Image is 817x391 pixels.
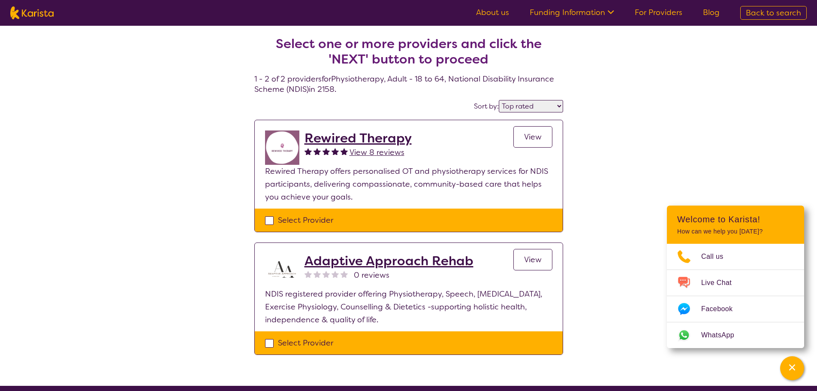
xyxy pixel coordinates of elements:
span: Call us [701,250,734,263]
a: View 8 reviews [350,146,404,159]
ul: Choose channel [667,244,804,348]
span: View 8 reviews [350,147,404,158]
a: About us [476,7,509,18]
img: nonereviewstar [341,270,348,278]
img: fullstar [323,148,330,155]
img: fullstar [304,148,312,155]
span: Back to search [746,8,801,18]
a: For Providers [635,7,682,18]
button: Channel Menu [780,356,804,380]
span: WhatsApp [701,329,745,342]
p: Rewired Therapy offers personalised OT and physiotherapy services for NDIS participants, deliveri... [265,165,552,203]
img: nonereviewstar [323,270,330,278]
a: View [513,249,552,270]
h2: Select one or more providers and click the 'NEXT' button to proceed [265,36,553,67]
img: fullstar [332,148,339,155]
a: Funding Information [530,7,614,18]
p: NDIS registered provider offering Physiotherapy, Speech, [MEDICAL_DATA], Exercise Physiology, Cou... [265,288,552,326]
img: fullstar [341,148,348,155]
span: Live Chat [701,276,742,289]
p: How can we help you [DATE]? [677,228,794,235]
h2: Welcome to Karista! [677,214,794,224]
span: View [524,132,542,142]
span: View [524,255,542,265]
img: nonereviewstar [332,270,339,278]
a: Back to search [740,6,807,20]
a: Rewired Therapy [304,130,412,146]
img: Karista logo [10,6,54,19]
a: Web link opens in a new tab. [667,322,804,348]
img: fullstar [314,148,321,155]
a: Adaptive Approach Rehab [304,253,473,269]
h4: 1 - 2 of 2 providers for Physiotherapy , Adult - 18 to 64 , National Disability Insurance Scheme ... [254,15,563,94]
img: jovdti8ilrgkpezhq0s9.png [265,130,299,165]
span: 0 reviews [354,269,389,282]
img: nonereviewstar [314,270,321,278]
a: View [513,126,552,148]
a: Blog [703,7,720,18]
img: nonereviewstar [304,270,312,278]
div: Channel Menu [667,206,804,348]
img: dwludtgzptbpute3xesv.png [265,253,299,288]
label: Sort by: [474,102,499,111]
span: Facebook [701,303,743,315]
